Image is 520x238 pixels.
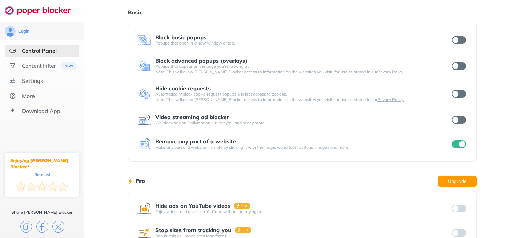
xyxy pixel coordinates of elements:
div: Remove any part of a website [155,138,236,145]
button: Upgrade [438,176,477,187]
img: copy.svg [20,221,32,233]
img: feature icon [137,202,151,215]
img: facebook.svg [36,221,48,233]
div: Enjoying [PERSON_NAME] Blocker? [10,157,74,170]
img: avatar.svg [5,26,16,37]
div: Control Panel [22,47,57,54]
div: Popups that open in a new window or tab. [155,40,450,46]
img: feature icon [137,59,151,73]
div: Download App [22,108,61,114]
img: feature icon [137,33,151,47]
a: Privacy Policy. [377,69,404,74]
div: Automatically block cookie request popups & reject access to cookies. Note: This will allow [PERS... [155,91,450,102]
img: features-selected.svg [9,47,16,54]
div: Hide ads on YouTube videos [155,203,230,209]
div: Share [PERSON_NAME] Blocker [11,210,73,215]
div: Block advanced popups (overlays) [155,58,247,64]
div: Popups that appear on the page you’re looking at. Note: This will allow [PERSON_NAME] Blocker acc... [155,64,450,75]
div: Content Filter [22,62,56,69]
div: Enjoy videos and music on YouTube without annoying ads. [155,209,450,214]
div: Video streaming ad blocker [155,114,229,120]
h1: Basic [128,8,476,17]
div: Settings [22,77,43,84]
div: We block ads on Dailymotion, Crunchyroll and many more [155,120,450,126]
img: pro-badge.svg [234,203,250,209]
div: Stop sites from tracking you [155,227,231,233]
div: Make any part of a website invisible by clicking it with the magic wand (ads, buttons, images and... [155,145,450,150]
img: feature icon [137,137,151,151]
img: lighting bolt [128,177,132,185]
a: Privacy Policy. [377,97,404,102]
img: logo-webpage.svg [5,5,78,15]
img: social.svg [9,62,16,69]
div: Hide cookie requests [155,85,211,91]
img: feature icon [137,113,151,127]
div: More [22,92,35,99]
img: settings.svg [9,77,16,84]
img: feature icon [137,87,151,101]
div: Block basic popups [155,34,206,40]
div: Rate us! [34,173,50,176]
img: about.svg [9,92,16,99]
img: menuBanner.svg [59,62,76,70]
img: download-app.svg [9,108,16,114]
img: pro-badge.svg [235,227,251,233]
div: Login [18,28,29,34]
h1: Pro [135,176,145,185]
img: x.svg [52,221,64,233]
